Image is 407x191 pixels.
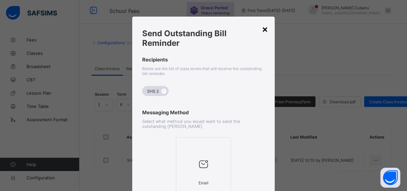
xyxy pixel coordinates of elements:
span: Recipients [142,56,265,63]
span: Select what method you would want to send the outstanding [PERSON_NAME] [142,119,240,129]
button: Open asap [380,168,400,188]
span: Messaging Method [142,109,265,116]
h1: Send Outstanding Bill Reminder [142,29,265,48]
span: SHS 2 [147,89,159,94]
div: Email [180,177,227,189]
div: × [262,23,268,35]
span: Below are the list of class levels that will receive the outstanding bill reminder. [142,66,262,76]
